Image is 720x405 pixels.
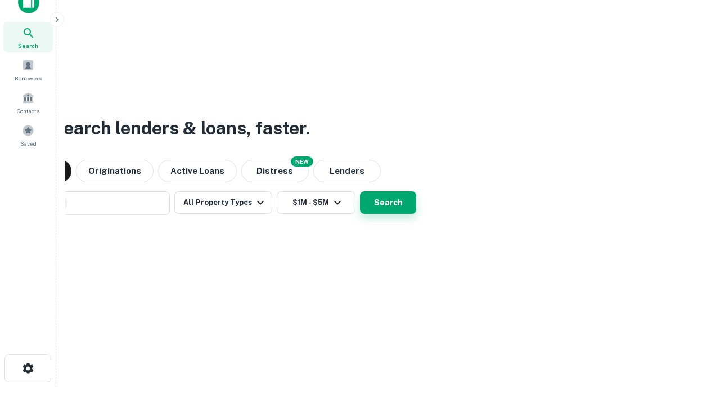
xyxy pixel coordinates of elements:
div: NEW [291,156,313,166]
button: Search distressed loans with lien and other non-mortgage details. [241,160,309,182]
iframe: Chat Widget [664,315,720,369]
button: Active Loans [158,160,237,182]
span: Saved [20,139,37,148]
a: Borrowers [3,55,53,85]
button: Lenders [313,160,381,182]
span: Search [18,41,38,50]
button: Search [360,191,416,214]
h3: Search lenders & loans, faster. [51,115,310,142]
a: Saved [3,120,53,150]
button: Originations [76,160,154,182]
button: $1M - $5M [277,191,355,214]
a: Search [3,22,53,52]
a: Contacts [3,87,53,118]
span: Borrowers [15,74,42,83]
span: Contacts [17,106,39,115]
button: All Property Types [174,191,272,214]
